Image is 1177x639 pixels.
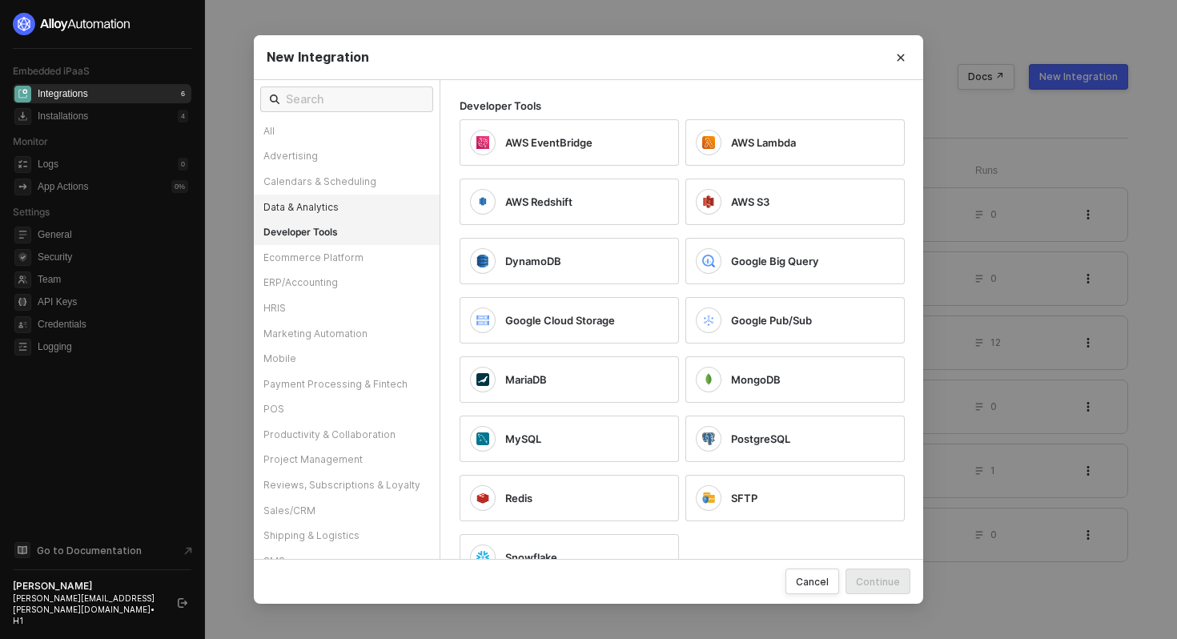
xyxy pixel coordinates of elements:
[731,195,769,209] span: AWS S3
[731,432,790,446] span: PostgreSQL
[254,295,440,321] div: HRIS
[505,432,541,446] span: MySQL
[702,195,715,208] img: icon
[731,254,819,268] span: Google Big Query
[254,195,440,220] div: Data & Analytics
[505,254,561,268] span: DynamoDB
[476,432,489,445] img: icon
[476,551,489,564] img: icon
[254,219,440,245] div: Developer Tools
[505,491,532,505] span: Redis
[476,197,489,206] img: icon
[254,396,440,422] div: POS
[476,492,489,504] img: icon
[460,99,924,113] div: Developer Tools
[505,135,593,150] span: AWS EventBridge
[254,422,440,448] div: Productivity & Collaboration
[702,314,715,327] img: icon
[254,523,440,549] div: Shipping & Logistics
[796,575,829,589] div: Cancel
[254,498,440,524] div: Sales/CRM
[731,372,781,387] span: MongoDB
[254,119,440,144] div: All
[270,93,279,106] span: icon-search
[254,245,440,271] div: Ecommerce Platform
[505,550,557,565] span: Snowflake
[476,314,489,327] img: icon
[254,270,440,295] div: ERP/Accounting
[254,472,440,498] div: Reviews, Subscriptions & Loyalty
[254,346,440,372] div: Mobile
[254,143,440,169] div: Advertising
[505,372,547,387] span: MariaDB
[476,136,489,149] img: icon
[731,313,812,328] span: Google Pub/Sub
[476,255,489,267] img: icon
[254,372,440,397] div: Payment Processing & Fintech
[702,492,715,504] img: icon
[286,90,424,108] input: Search
[731,135,796,150] span: AWS Lambda
[505,195,572,209] span: AWS Redshift
[878,35,923,80] button: Close
[254,321,440,347] div: Marketing Automation
[846,569,910,594] button: Continue
[254,169,440,195] div: Calendars & Scheduling
[702,432,715,445] img: icon
[476,373,489,386] img: icon
[254,447,440,472] div: Project Management
[254,549,440,574] div: SMS
[702,373,715,386] img: icon
[505,313,615,328] span: Google Cloud Storage
[702,136,715,149] img: icon
[702,255,715,267] img: icon
[785,569,839,594] button: Cancel
[731,491,757,505] span: SFTP
[267,49,910,66] div: New Integration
